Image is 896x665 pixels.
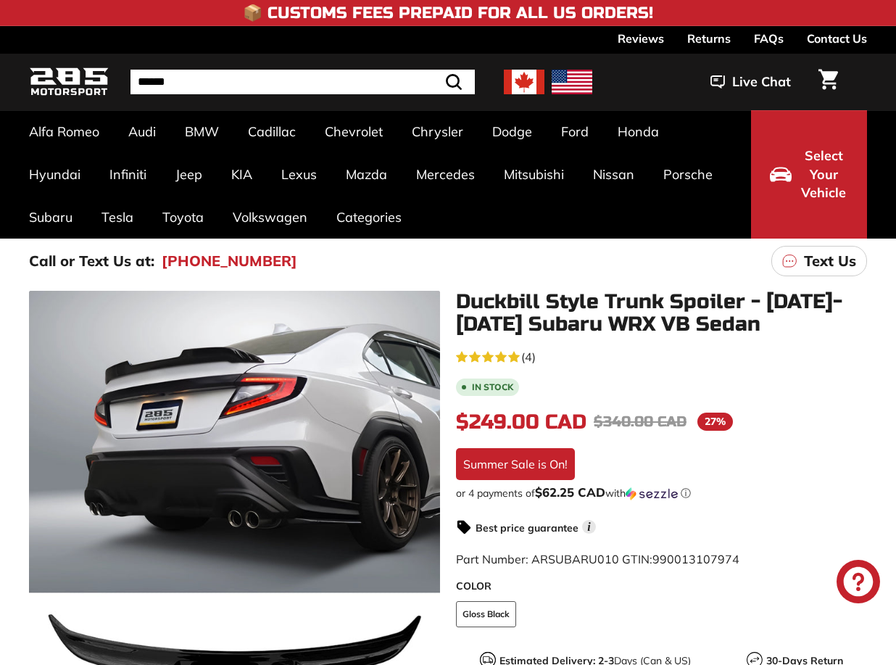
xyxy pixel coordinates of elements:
[456,347,867,365] a: 5.0 rating (4 votes)
[456,410,586,434] span: $249.00 CAD
[217,153,267,196] a: KIA
[618,26,664,51] a: Reviews
[322,196,416,239] a: Categories
[161,153,217,196] a: Jeep
[162,250,297,272] a: [PHONE_NUMBER]
[578,153,649,196] a: Nissan
[456,486,867,500] div: or 4 payments of with
[754,26,784,51] a: FAQs
[478,110,547,153] a: Dodge
[267,153,331,196] a: Lexus
[521,348,536,365] span: (4)
[14,196,87,239] a: Subaru
[114,110,170,153] a: Audi
[652,552,739,566] span: 990013107974
[95,153,161,196] a: Infiniti
[233,110,310,153] a: Cadillac
[489,153,578,196] a: Mitsubishi
[29,250,154,272] p: Call or Text Us at:
[732,73,791,91] span: Live Chat
[535,484,605,500] span: $62.25 CAD
[832,560,884,607] inbox-online-store-chat: Shopify online store chat
[771,246,867,276] a: Text Us
[456,448,575,480] div: Summer Sale is On!
[810,57,847,107] a: Cart
[14,153,95,196] a: Hyundai
[14,110,114,153] a: Alfa Romeo
[547,110,603,153] a: Ford
[87,196,148,239] a: Tesla
[687,26,731,51] a: Returns
[472,383,513,392] b: In stock
[751,110,867,239] button: Select Your Vehicle
[626,487,678,500] img: Sezzle
[130,70,475,94] input: Search
[603,110,673,153] a: Honda
[807,26,867,51] a: Contact Us
[649,153,727,196] a: Porsche
[218,196,322,239] a: Volkswagen
[594,413,686,431] span: $340.00 CAD
[804,250,856,272] p: Text Us
[331,153,402,196] a: Mazda
[170,110,233,153] a: BMW
[456,552,739,566] span: Part Number: ARSUBARU010 GTIN:
[29,65,109,99] img: Logo_285_Motorsport_areodynamics_components
[456,579,867,594] label: COLOR
[456,291,867,336] h1: Duckbill Style Trunk Spoiler - [DATE]-[DATE] Subaru WRX VB Sedan
[397,110,478,153] a: Chrysler
[456,486,867,500] div: or 4 payments of$62.25 CADwithSezzle Click to learn more about Sezzle
[697,413,733,431] span: 27%
[582,520,596,534] span: i
[310,110,397,153] a: Chevrolet
[799,146,848,202] span: Select Your Vehicle
[476,521,578,534] strong: Best price guarantee
[402,153,489,196] a: Mercedes
[692,64,810,100] button: Live Chat
[243,4,653,22] h4: 📦 Customs Fees Prepaid for All US Orders!
[148,196,218,239] a: Toyota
